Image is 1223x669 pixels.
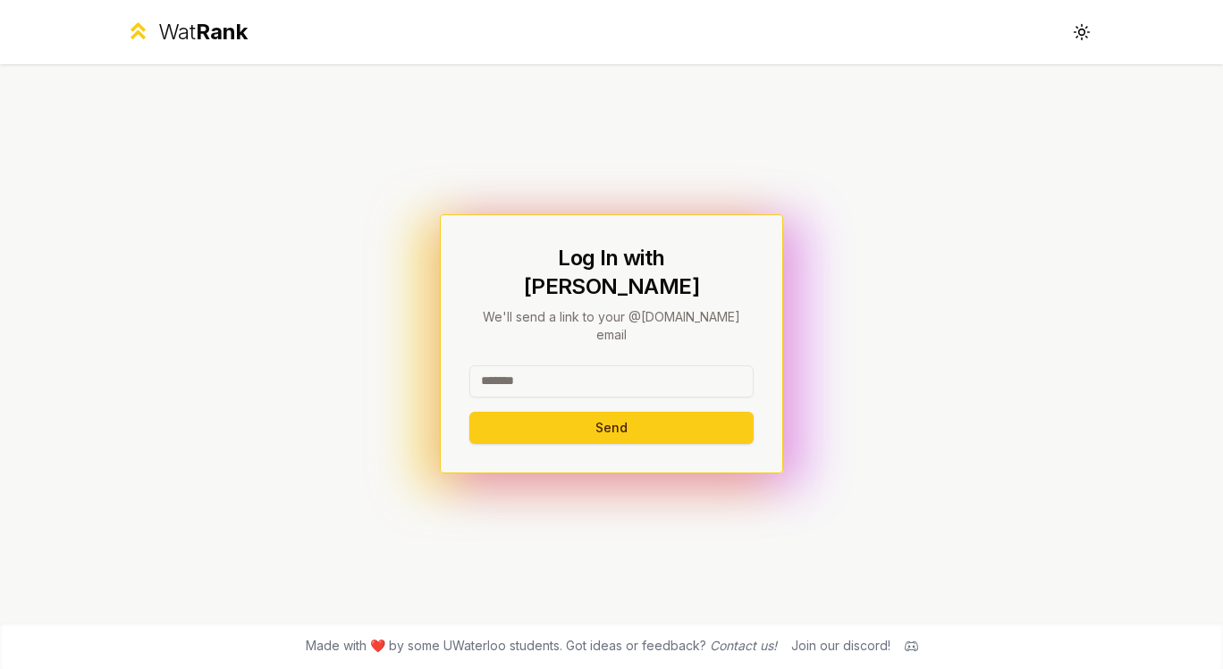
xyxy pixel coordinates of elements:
[125,18,248,46] a: WatRank
[791,637,890,655] div: Join our discord!
[710,638,777,653] a: Contact us!
[196,19,248,45] span: Rank
[469,308,754,344] p: We'll send a link to your @[DOMAIN_NAME] email
[306,637,777,655] span: Made with ❤️ by some UWaterloo students. Got ideas or feedback?
[469,244,754,301] h1: Log In with [PERSON_NAME]
[469,412,754,444] button: Send
[158,18,248,46] div: Wat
